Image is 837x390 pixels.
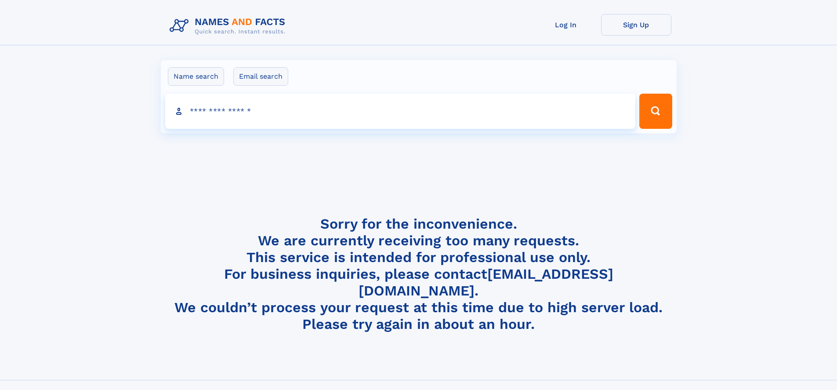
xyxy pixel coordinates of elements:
[233,67,288,86] label: Email search
[639,94,672,129] button: Search Button
[601,14,671,36] a: Sign Up
[166,215,671,333] h4: Sorry for the inconvenience. We are currently receiving too many requests. This service is intend...
[165,94,636,129] input: search input
[168,67,224,86] label: Name search
[166,14,293,38] img: Logo Names and Facts
[359,266,613,299] a: [EMAIL_ADDRESS][DOMAIN_NAME]
[531,14,601,36] a: Log In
